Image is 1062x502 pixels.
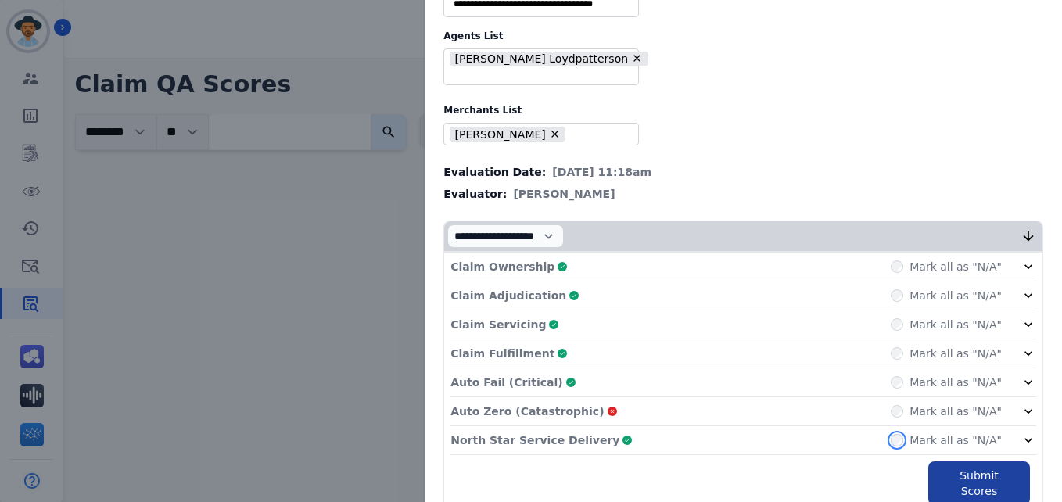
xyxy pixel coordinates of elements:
[450,346,554,361] p: Claim Fulfillment
[450,317,546,332] p: Claim Servicing
[450,127,566,142] li: [PERSON_NAME]
[443,30,1043,42] label: Agents List
[443,164,1043,180] div: Evaluation Date:
[450,403,604,419] p: Auto Zero (Catastrophic)
[450,288,566,303] p: Claim Adjudication
[450,259,554,274] p: Claim Ownership
[631,52,643,64] button: Remove Teala Loydpatterson
[552,164,651,180] span: [DATE] 11:18am
[447,125,629,144] ul: selected options
[910,346,1002,361] label: Mark all as "N/A"
[450,52,648,66] li: [PERSON_NAME] Loydpatterson
[910,375,1002,390] label: Mark all as "N/A"
[450,432,619,448] p: North Star Service Delivery
[910,317,1002,332] label: Mark all as "N/A"
[443,104,1043,117] label: Merchants List
[450,375,562,390] p: Auto Fail (Critical)
[549,128,561,140] button: Remove Ashley - Reguard
[910,259,1002,274] label: Mark all as "N/A"
[910,403,1002,419] label: Mark all as "N/A"
[443,186,1043,202] div: Evaluator:
[513,186,615,202] span: [PERSON_NAME]
[910,432,1002,448] label: Mark all as "N/A"
[910,288,1002,303] label: Mark all as "N/A"
[447,49,650,84] ul: selected options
